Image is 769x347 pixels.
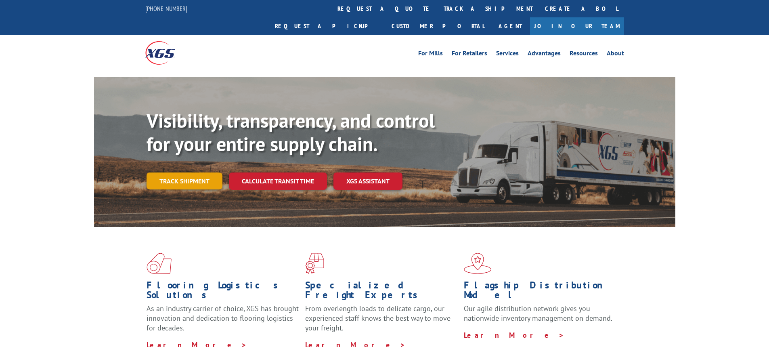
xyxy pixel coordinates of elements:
img: xgs-icon-focused-on-flooring-red [305,253,324,274]
p: From overlength loads to delicate cargo, our experienced staff knows the best way to move your fr... [305,304,458,340]
a: Track shipment [147,172,222,189]
span: Our agile distribution network gives you nationwide inventory management on demand. [464,304,612,323]
img: xgs-icon-flagship-distribution-model-red [464,253,492,274]
a: For Mills [418,50,443,59]
a: Request a pickup [269,17,386,35]
a: About [607,50,624,59]
h1: Flooring Logistics Solutions [147,280,299,304]
a: XGS ASSISTANT [333,172,402,190]
b: Visibility, transparency, and control for your entire supply chain. [147,108,435,156]
a: Customer Portal [386,17,490,35]
a: Advantages [528,50,561,59]
h1: Specialized Freight Experts [305,280,458,304]
a: For Retailers [452,50,487,59]
h1: Flagship Distribution Model [464,280,616,304]
a: [PHONE_NUMBER] [145,4,187,13]
img: xgs-icon-total-supply-chain-intelligence-red [147,253,172,274]
a: Agent [490,17,530,35]
a: Services [496,50,519,59]
a: Resources [570,50,598,59]
a: Join Our Team [530,17,624,35]
a: Learn More > [464,330,564,340]
a: Calculate transit time [229,172,327,190]
span: As an industry carrier of choice, XGS has brought innovation and dedication to flooring logistics... [147,304,299,332]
